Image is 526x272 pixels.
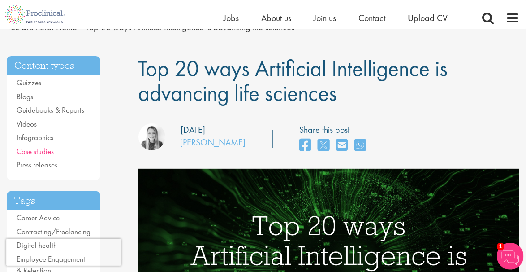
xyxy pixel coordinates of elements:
a: Guidebooks & Reports [17,105,84,115]
a: Career Advice [17,213,60,223]
a: Videos [17,119,37,129]
a: share on whats app [355,136,366,155]
iframe: reCAPTCHA [6,239,121,266]
h3: Content types [7,56,100,75]
a: Upload CV [408,12,448,24]
a: Join us [314,12,336,24]
a: Blogs [17,92,33,101]
div: [DATE] [181,123,206,136]
a: share on twitter [318,136,330,155]
h3: Tags [7,191,100,211]
img: Chatbot [497,243,524,270]
span: Top 20 ways Artificial Intelligence is advancing life sciences [138,54,448,107]
a: About us [261,12,291,24]
a: [PERSON_NAME] [181,136,246,148]
img: Hannah Burke [138,123,165,150]
span: 1 [497,243,504,250]
a: share on facebook [300,136,311,155]
a: Infographics [17,132,53,142]
a: Case studies [17,146,54,156]
a: Quizzes [17,78,41,88]
a: Contact [358,12,385,24]
a: Jobs [224,12,239,24]
label: Share this post [300,123,371,136]
a: Contracting/Freelancing [17,227,91,237]
a: share on email [336,136,348,155]
a: Press releases [17,160,57,170]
